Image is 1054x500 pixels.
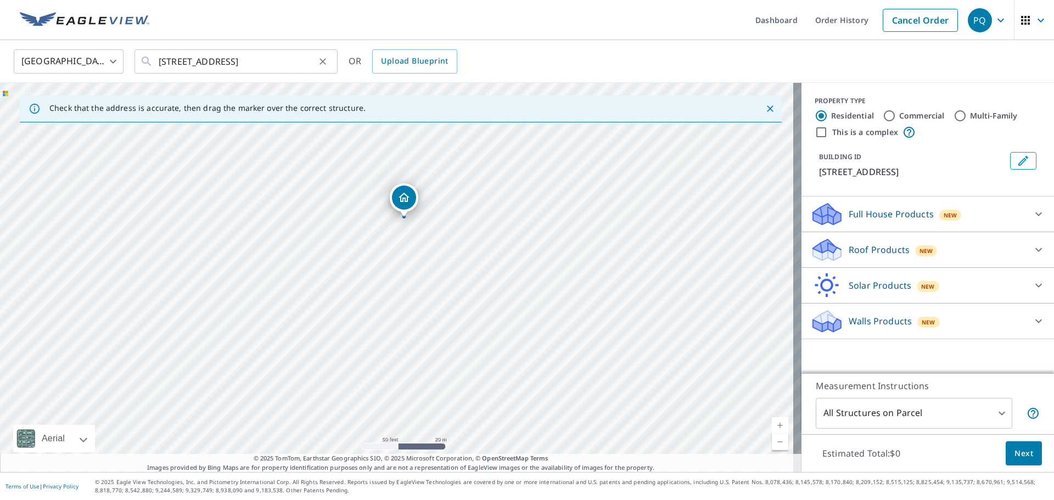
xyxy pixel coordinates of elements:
[810,308,1045,334] div: Walls ProductsNew
[372,49,457,74] a: Upload Blueprint
[5,482,40,490] a: Terms of Use
[482,454,528,462] a: OpenStreetMap
[254,454,548,463] span: © 2025 TomTom, Earthstar Geographics SIO, © 2025 Microsoft Corporation, ©
[832,127,898,138] label: This is a complex
[815,96,1041,106] div: PROPERTY TYPE
[810,201,1045,227] div: Full House ProductsNew
[1010,152,1036,170] button: Edit building 1
[849,279,911,292] p: Solar Products
[968,8,992,32] div: PQ
[944,211,957,220] span: New
[390,183,418,217] div: Dropped pin, building 1, Residential property, 5594 S Gibraltar Way Centennial, CO 80015
[883,9,958,32] a: Cancel Order
[899,110,945,121] label: Commercial
[381,54,448,68] span: Upload Blueprint
[814,441,909,465] p: Estimated Total: $0
[43,482,79,490] a: Privacy Policy
[831,110,874,121] label: Residential
[849,243,910,256] p: Roof Products
[95,478,1049,495] p: © 2025 Eagle View Technologies, Inc. and Pictometry International Corp. All Rights Reserved. Repo...
[819,152,861,161] p: BUILDING ID
[159,46,315,77] input: Search by address or latitude-longitude
[810,237,1045,263] div: Roof ProductsNew
[763,102,777,116] button: Close
[14,46,124,77] div: [GEOGRAPHIC_DATA]
[315,54,330,69] button: Clear
[810,272,1045,299] div: Solar ProductsNew
[816,379,1040,392] p: Measurement Instructions
[1006,441,1042,466] button: Next
[349,49,457,74] div: OR
[1027,407,1040,420] span: Your report will include each building or structure inside the parcel boundary. In some cases, du...
[920,246,933,255] span: New
[1014,447,1033,460] span: Next
[816,398,1012,429] div: All Structures on Parcel
[849,207,934,221] p: Full House Products
[772,417,788,434] a: Current Level 19, Zoom In
[772,434,788,450] a: Current Level 19, Zoom Out
[530,454,548,462] a: Terms
[13,425,95,452] div: Aerial
[38,425,68,452] div: Aerial
[49,103,366,113] p: Check that the address is accurate, then drag the marker over the correct structure.
[970,110,1018,121] label: Multi-Family
[921,282,935,291] span: New
[20,12,149,29] img: EV Logo
[819,165,1006,178] p: [STREET_ADDRESS]
[5,483,79,490] p: |
[849,314,912,328] p: Walls Products
[922,318,935,327] span: New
